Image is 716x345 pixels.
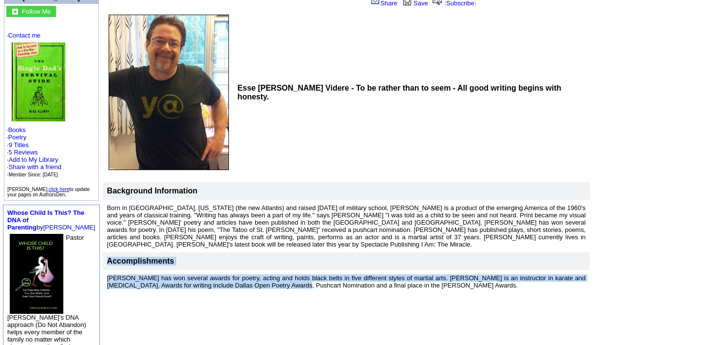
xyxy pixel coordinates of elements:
a: Whose Child Is This? The DNA of Parenting [7,209,84,231]
a: Share with a friend [9,163,61,171]
font: Born in [GEOGRAPHIC_DATA], [US_STATE] (the new Atlantis) and raised [DATE] of military school, [P... [107,204,586,248]
a: Poetry [8,134,27,141]
img: gc.jpg [12,9,18,15]
a: Follow Me [22,7,51,15]
a: Contact me [8,32,40,39]
b: Esse [PERSON_NAME] Videre - To be rather than to seem - All good writing begins with honesty. [238,84,562,101]
a: click here [49,187,69,192]
iframe: fb:like Facebook Social Plugin [104,0,323,10]
a: 5 Reviews [9,149,38,156]
font: · · · [6,32,96,178]
img: 78715.jpg [10,234,63,314]
font: [PERSON_NAME], to update your pages on AuthorsDen. [7,187,90,197]
font: [PERSON_NAME] has won several awards for poetry, acting and holds black belts in five different s... [107,274,586,289]
font: by [7,209,95,231]
font: Follow Me [22,8,51,15]
b: Background Information [107,187,198,195]
img: 14335.jpg [12,42,65,121]
a: [PERSON_NAME] [43,224,95,231]
img: 30651.jpg [109,15,229,170]
font: · · · [7,156,61,178]
a: Add to My Library [9,156,58,163]
a: 9 Titles [9,141,29,149]
a: Books [8,126,26,134]
font: Accomplishments [107,257,174,265]
font: · · [7,141,61,178]
font: Member Since: [DATE] [9,172,58,177]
